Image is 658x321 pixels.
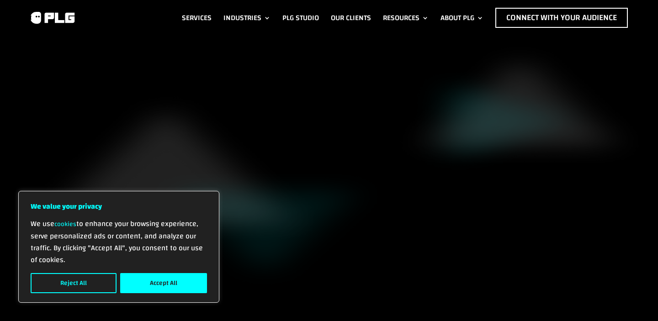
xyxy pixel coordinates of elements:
p: We use to enhance your browsing experience, serve personalized ads or content, and analyze our tr... [31,218,207,266]
div: We value your privacy [18,191,219,303]
a: Our Clients [331,8,371,28]
a: cookies [54,218,76,230]
a: Resources [383,8,429,28]
button: Reject All [31,273,117,293]
a: PLG Studio [282,8,319,28]
a: Industries [223,8,271,28]
button: Accept All [120,273,207,293]
a: Services [182,8,212,28]
a: About PLG [440,8,483,28]
p: We value your privacy [31,200,207,212]
a: Connect with Your Audience [495,8,628,28]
